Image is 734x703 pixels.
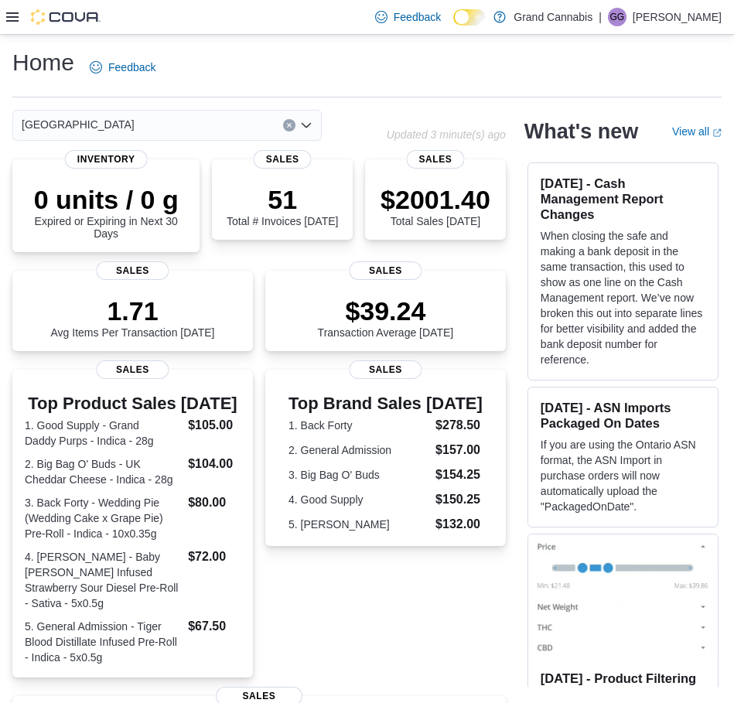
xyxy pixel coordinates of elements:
[318,295,454,339] div: Transaction Average [DATE]
[188,548,241,566] dd: $72.00
[25,184,187,215] p: 0 units / 0 g
[65,150,148,169] span: Inventory
[541,228,705,367] p: When closing the safe and making a bank deposit in the same transaction, this used to show as one...
[288,442,429,458] dt: 2. General Admission
[25,456,182,487] dt: 2. Big Bag O' Buds - UK Cheddar Cheese - Indica - 28g
[22,115,135,134] span: [GEOGRAPHIC_DATA]
[12,47,74,78] h1: Home
[599,8,602,26] p: |
[283,119,295,131] button: Clear input
[25,418,182,449] dt: 1. Good Supply - Grand Daddy Purps - Indica - 28g
[672,125,722,138] a: View allExternal link
[407,150,465,169] span: Sales
[541,400,705,431] h3: [DATE] - ASN Imports Packaged On Dates
[435,441,483,459] dd: $157.00
[300,119,312,131] button: Open list of options
[25,549,182,611] dt: 4. [PERSON_NAME] - Baby [PERSON_NAME] Infused Strawberry Sour Diesel Pre-Roll - Sativa - 5x0.5g
[369,2,447,32] a: Feedback
[435,515,483,534] dd: $132.00
[188,416,241,435] dd: $105.00
[288,467,429,483] dt: 3. Big Bag O' Buds
[108,60,155,75] span: Feedback
[188,455,241,473] dd: $104.00
[633,8,722,26] p: [PERSON_NAME]
[350,261,422,280] span: Sales
[288,394,483,413] h3: Top Brand Sales [DATE]
[51,295,215,326] p: 1.71
[387,128,506,141] p: Updated 3 minute(s) ago
[25,495,182,541] dt: 3. Back Forty - Wedding Pie (Wedding Cake x Grape Pie) Pre-Roll - Indica - 10x0.35g
[435,490,483,509] dd: $150.25
[381,184,490,227] div: Total Sales [DATE]
[541,671,705,701] h3: [DATE] - Product Filtering in Beta in v1.32
[227,184,338,227] div: Total # Invoices [DATE]
[350,360,422,379] span: Sales
[227,184,338,215] p: 51
[31,9,101,25] img: Cova
[288,517,429,532] dt: 5. [PERSON_NAME]
[188,493,241,512] dd: $80.00
[381,184,490,215] p: $2001.40
[51,295,215,339] div: Avg Items Per Transaction [DATE]
[318,295,454,326] p: $39.24
[541,176,705,222] h3: [DATE] - Cash Management Report Changes
[514,8,592,26] p: Grand Cannabis
[541,437,705,514] p: If you are using the Ontario ASN format, the ASN Import in purchase orders will now automatically...
[453,9,486,26] input: Dark Mode
[394,9,441,25] span: Feedback
[25,394,241,413] h3: Top Product Sales [DATE]
[288,492,429,507] dt: 4. Good Supply
[84,52,162,83] a: Feedback
[435,416,483,435] dd: $278.50
[435,466,483,484] dd: $154.25
[188,617,241,636] dd: $67.50
[712,128,722,138] svg: External link
[610,8,625,26] span: GG
[524,119,638,144] h2: What's new
[25,619,182,665] dt: 5. General Admission - Tiger Blood Distillate Infused Pre-Roll - Indica - 5x0.5g
[97,261,169,280] span: Sales
[254,150,312,169] span: Sales
[608,8,626,26] div: Greg Gaudreau
[25,184,187,240] div: Expired or Expiring in Next 30 Days
[288,418,429,433] dt: 1. Back Forty
[97,360,169,379] span: Sales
